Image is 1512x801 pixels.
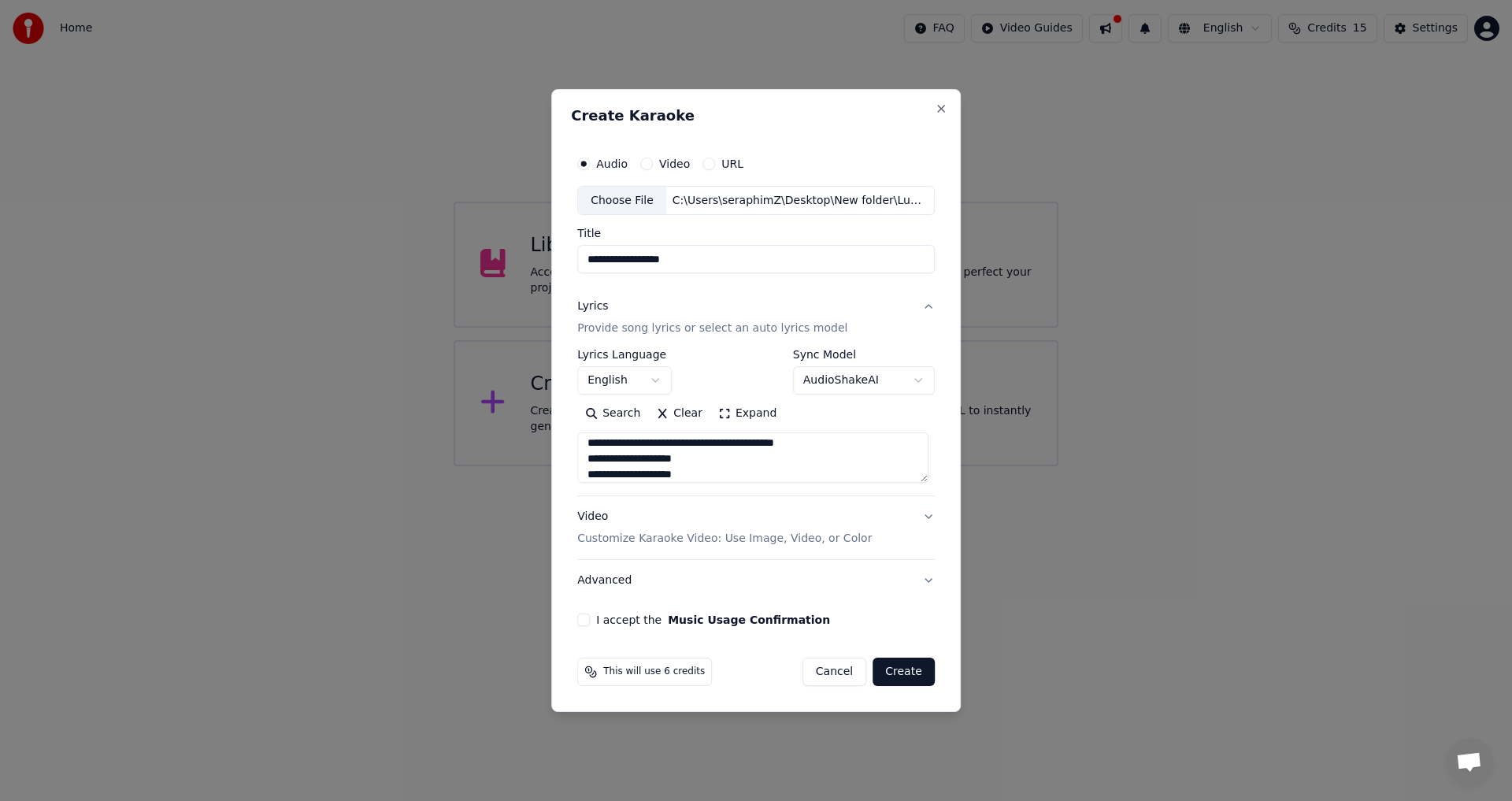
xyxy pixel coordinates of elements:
p: Customize Karaoke Video: Use Image, Video, or Color [577,531,872,547]
label: Title [577,228,935,239]
label: Audio [596,158,628,169]
label: Video [659,158,690,169]
div: Video [577,510,872,547]
p: Provide song lyrics or select an auto lyrics model [577,321,847,337]
button: Cancel [802,658,866,686]
div: C:\Users\seraphimZ\Desktop\New folder\Lugar Kung S’an - Single\01 Lugar Kung S’an.m4a [666,193,934,209]
button: Advanced [577,560,935,601]
button: Expand [710,402,784,427]
button: Clear [648,402,710,427]
button: I accept the [668,614,830,625]
label: Lyrics Language [577,350,672,361]
label: I accept the [596,614,830,625]
div: Lyrics [577,299,608,315]
button: VideoCustomize Karaoke Video: Use Image, Video, or Color [577,497,935,560]
button: LyricsProvide song lyrics or select an auto lyrics model [577,287,935,350]
label: URL [721,158,743,169]
span: This will use 6 credits [603,666,705,678]
h2: Create Karaoke [571,109,941,123]
button: Create [873,658,935,686]
label: Sync Model [793,350,935,361]
button: Search [577,402,648,427]
div: LyricsProvide song lyrics or select an auto lyrics model [577,350,935,496]
div: Choose File [578,187,666,215]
